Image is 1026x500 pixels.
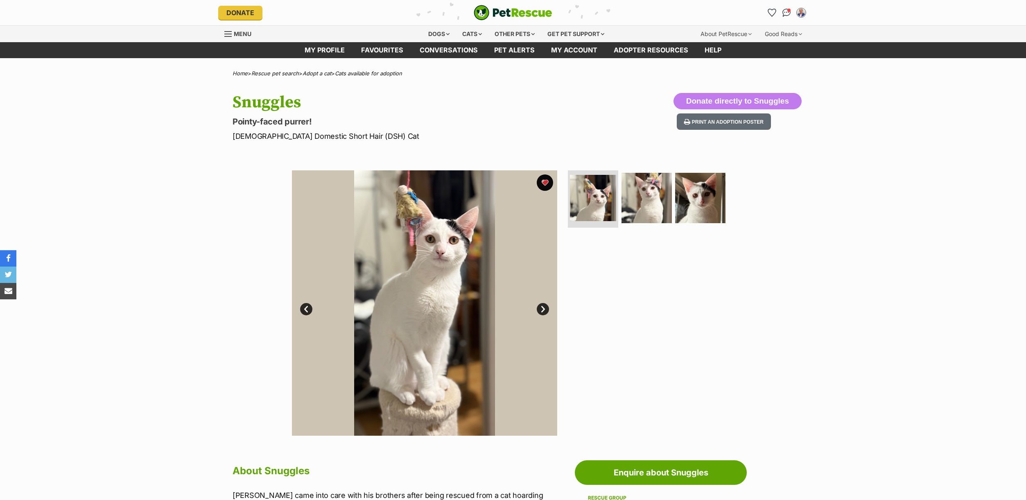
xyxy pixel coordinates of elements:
div: Good Reads [759,26,808,42]
a: Donate [218,6,262,20]
a: conversations [411,42,486,58]
button: Print an adoption poster [677,113,771,130]
a: Favourites [765,6,778,19]
img: Photo of Snuggles [621,173,672,223]
a: Enquire about Snuggles [575,460,747,485]
div: Get pet support [542,26,610,42]
img: Photo of Snuggles [557,170,823,436]
button: favourite [537,174,553,191]
a: Favourites [353,42,411,58]
div: Other pets [489,26,540,42]
a: Adopt a cat [303,70,331,77]
span: Menu [234,30,251,37]
a: Pet alerts [486,42,543,58]
p: [DEMOGRAPHIC_DATA] Domestic Short Hair (DSH) Cat [233,131,579,142]
a: My profile [296,42,353,58]
a: My account [543,42,606,58]
h1: Snuggles [233,93,579,112]
ul: Account quick links [765,6,808,19]
a: Cats available for adoption [335,70,402,77]
div: Dogs [423,26,455,42]
p: Pointy-faced purrer! [233,116,579,127]
a: Prev [300,303,312,315]
div: > > > [212,70,814,77]
div: About PetRescue [695,26,757,42]
img: logo-cat-932fe2b9b8326f06289b0f2fb663e598f794de774fb13d1741a6617ecf9a85b4.svg [474,5,552,20]
button: My account [795,6,808,19]
a: Next [537,303,549,315]
a: Help [696,42,730,58]
img: Photo of Snuggles [570,175,616,221]
div: Cats [457,26,488,42]
button: Donate directly to Snuggles [673,93,802,109]
a: Menu [224,26,257,41]
img: DR PETER LARKINS profile pic [797,9,805,17]
img: chat-41dd97257d64d25036548639549fe6c8038ab92f7586957e7f3b1b290dea8141.svg [782,9,791,17]
a: Adopter resources [606,42,696,58]
a: Conversations [780,6,793,19]
img: Photo of Snuggles [292,170,557,436]
img: Photo of Snuggles [675,173,725,223]
a: PetRescue [474,5,552,20]
a: Rescue pet search [251,70,299,77]
a: Home [233,70,248,77]
h2: About Snuggles [233,462,571,480]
